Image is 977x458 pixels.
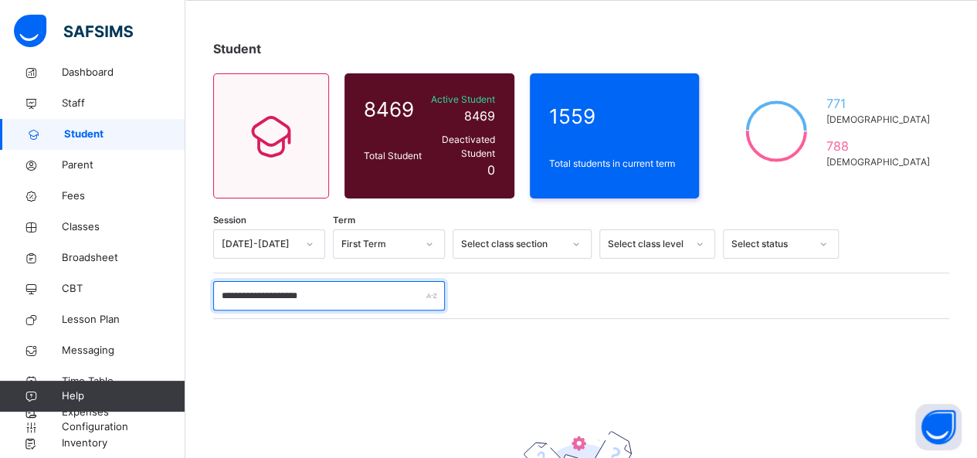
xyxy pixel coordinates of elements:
span: Help [62,388,185,404]
span: Configuration [62,419,185,435]
div: Select status [731,237,810,251]
span: Time Table [62,374,185,389]
span: Staff [62,96,185,111]
span: [DEMOGRAPHIC_DATA] [826,155,930,169]
span: [DEMOGRAPHIC_DATA] [826,113,930,127]
span: Inventory [62,436,185,451]
span: Session [213,214,246,227]
span: Active Student [429,93,495,107]
span: 0 [487,162,495,178]
div: [DATE]-[DATE] [222,237,297,251]
button: Open asap [915,404,962,450]
span: Student [64,127,185,142]
span: Classes [62,219,185,235]
div: Total Student [360,145,426,167]
span: 788 [826,137,930,155]
div: Select class section [461,237,563,251]
span: Term [333,214,355,227]
span: Broadsheet [62,250,185,266]
div: First Term [341,237,416,251]
span: 1559 [549,101,680,131]
span: Dashboard [62,65,185,80]
span: Parent [62,158,185,173]
span: 8469 [464,108,495,124]
span: 771 [826,94,930,113]
span: Lesson Plan [62,312,185,327]
span: CBT [62,281,185,297]
div: Select class level [608,237,687,251]
span: 8469 [364,94,422,124]
img: safsims [14,15,133,47]
span: Student [213,41,261,56]
span: Deactivated Student [429,133,495,161]
span: Total students in current term [549,157,680,171]
span: Fees [62,188,185,204]
span: Messaging [62,343,185,358]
